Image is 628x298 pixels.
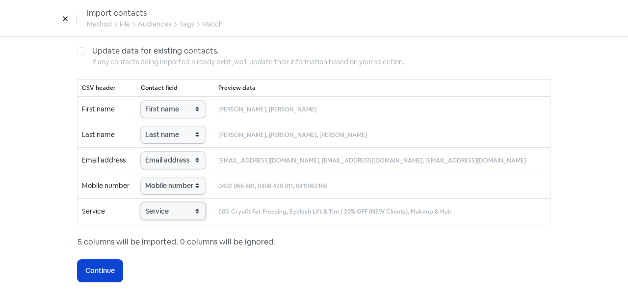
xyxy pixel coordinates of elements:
div: Audiences [138,19,171,29]
small: 0402 066 881, 0408 429 011, 0411062165 [218,182,327,191]
div: Tags [179,19,194,29]
div: Match [202,19,223,29]
span: Continue [85,266,115,276]
div: 5 columns will be imported. 0 columns will be ignored. [78,236,550,248]
div: Import contacts [87,7,223,19]
td: Last name [78,122,137,147]
td: First name [78,96,137,122]
small: [EMAIL_ADDRESS][DOMAIN_NAME], [EMAIL_ADDRESS][DOMAIN_NAME], [EMAIL_ADDRESS][DOMAIN_NAME] [218,156,526,165]
td: Service [78,198,137,224]
label: Update data for existing contacts. [92,45,219,57]
td: Email address [78,147,137,173]
small: [PERSON_NAME], [PERSON_NAME], [PERSON_NAME] [218,131,367,140]
small: 50% Cryofit Fat Freezing, Eyelash Lift & Tint | 20% OFF (NEW Clients), Makeup & Hair [218,207,452,217]
th: Contact field [137,79,214,96]
th: Preview data [214,79,550,96]
div: File [120,19,130,29]
small: [PERSON_NAME], [PERSON_NAME] [218,105,316,114]
div: Method [87,19,112,29]
div: If any contacts being imported already exist, we’ll update their information based on your select... [78,57,550,67]
th: CSV header [78,79,137,96]
button: Continue [78,260,123,282]
td: Mobile number [78,173,137,198]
